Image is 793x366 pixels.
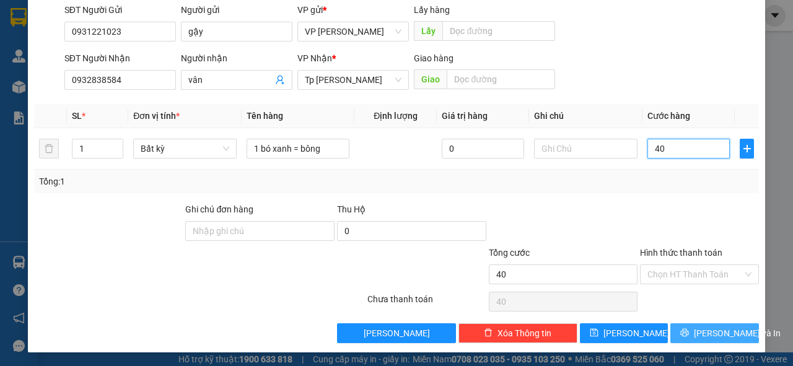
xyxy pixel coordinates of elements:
th: Ghi chú [529,104,642,128]
span: VP Phan Rang [305,22,401,41]
label: Ghi chú đơn hàng [185,204,253,214]
button: deleteXóa Thông tin [458,323,577,343]
div: SĐT Người Gửi [64,3,176,17]
div: Người nhận [181,51,292,65]
div: Người gửi [181,3,292,17]
input: Ghi Chú [534,139,637,159]
button: save[PERSON_NAME] [580,323,668,343]
span: Lấy hàng [414,5,450,15]
img: logo.jpg [134,15,164,45]
span: Giao [414,69,447,89]
span: Định lượng [374,111,418,121]
span: [PERSON_NAME] và In [694,326,781,340]
span: Bất kỳ [141,139,229,158]
div: Chưa thanh toán [366,292,488,314]
span: VP Nhận [297,53,332,63]
b: [PERSON_NAME] [15,80,70,138]
button: [PERSON_NAME] [337,323,456,343]
b: [DOMAIN_NAME] [104,47,170,57]
b: Gửi khách hàng [76,18,123,76]
span: Thu Hộ [337,204,366,214]
div: Tổng: 1 [39,175,307,188]
span: Tên hàng [247,111,283,121]
span: Xóa Thông tin [497,326,551,340]
span: plus [740,144,753,154]
label: Hình thức thanh toán [640,248,722,258]
span: [PERSON_NAME] [364,326,430,340]
button: plus [740,139,754,159]
span: Lấy [414,21,442,41]
div: VP gửi [297,3,409,17]
span: Cước hàng [647,111,690,121]
span: Tp Hồ Chí Minh [305,71,401,89]
span: [PERSON_NAME] [603,326,670,340]
input: Dọc đường [447,69,554,89]
input: 0 [442,139,524,159]
span: save [590,328,598,338]
span: printer [680,328,689,338]
span: user-add [275,75,285,85]
span: SL [72,111,82,121]
input: VD: Bàn, Ghế [247,139,350,159]
input: Dọc đường [442,21,554,41]
span: Giá trị hàng [442,111,488,121]
span: delete [484,328,493,338]
input: Ghi chú đơn hàng [185,221,335,241]
span: Đơn vị tính [133,111,180,121]
button: delete [39,139,59,159]
div: SĐT Người Nhận [64,51,176,65]
span: Tổng cước [489,248,530,258]
li: (c) 2017 [104,59,170,74]
span: Giao hàng [414,53,453,63]
button: printer[PERSON_NAME] và In [670,323,759,343]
